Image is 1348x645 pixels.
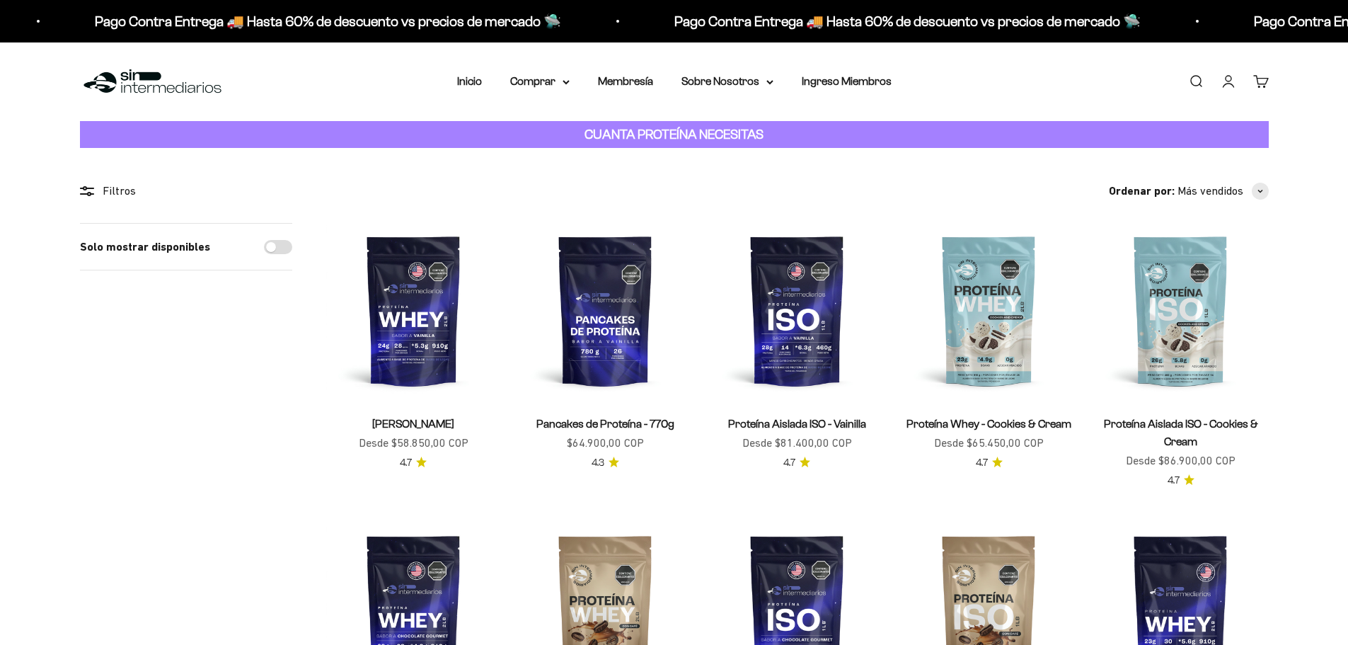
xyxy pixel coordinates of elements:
a: Inicio [457,75,482,87]
span: 4.7 [783,455,795,471]
sale-price: Desde $58.850,00 COP [359,434,468,452]
a: Membresía [598,75,653,87]
span: 4.7 [1168,473,1180,489]
a: 4.74.7 de 5.0 estrellas [783,455,810,471]
a: Proteína Aislada ISO - Vainilla [728,418,866,430]
button: Más vendidos [1177,182,1269,200]
p: Pago Contra Entrega 🚚 Hasta 60% de descuento vs precios de mercado 🛸 [650,10,1117,33]
p: Pago Contra Entrega 🚚 Hasta 60% de descuento vs precios de mercado 🛸 [71,10,537,33]
summary: Comprar [510,72,570,91]
sale-price: $64.900,00 COP [567,434,644,452]
span: Ordenar por: [1109,182,1175,200]
sale-price: Desde $65.450,00 COP [934,434,1044,452]
strong: CUANTA PROTEÍNA NECESITAS [584,127,764,142]
a: 4.74.7 de 5.0 estrellas [400,455,427,471]
a: Ingreso Miembros [802,75,892,87]
span: Más vendidos [1177,182,1243,200]
sale-price: Desde $86.900,00 COP [1126,452,1235,470]
div: Filtros [80,182,292,200]
a: 4.74.7 de 5.0 estrellas [976,455,1003,471]
span: 4.3 [592,455,604,471]
a: 4.74.7 de 5.0 estrellas [1168,473,1194,489]
a: Proteína Aislada ISO - Cookies & Cream [1104,418,1258,447]
a: Proteína Whey - Cookies & Cream [906,418,1071,430]
sale-price: Desde $81.400,00 COP [742,434,852,452]
a: 4.34.3 de 5.0 estrellas [592,455,619,471]
label: Solo mostrar disponibles [80,238,210,256]
summary: Sobre Nosotros [681,72,773,91]
span: 4.7 [400,455,412,471]
span: 4.7 [976,455,988,471]
a: Pancakes de Proteína - 770g [536,418,674,430]
a: [PERSON_NAME] [372,418,454,430]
